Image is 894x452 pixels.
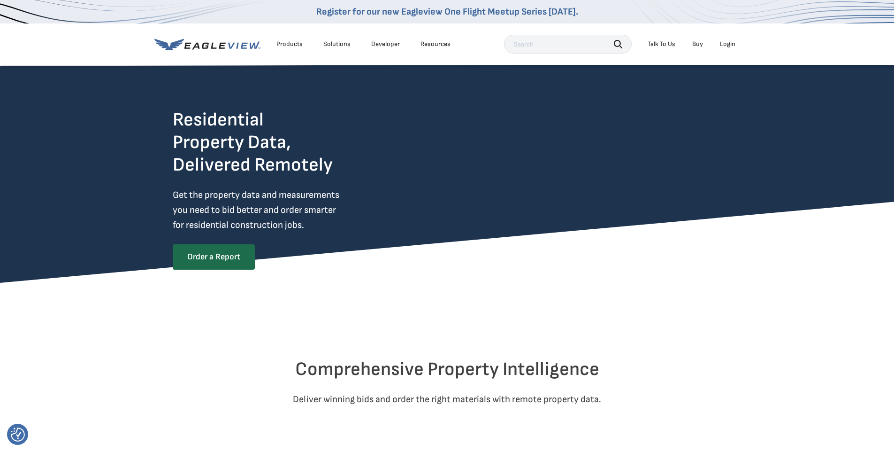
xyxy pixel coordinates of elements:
div: Talk To Us [648,40,675,48]
h2: Residential Property Data, Delivered Remotely [173,109,333,176]
div: Login [720,40,735,48]
div: Products [276,40,303,48]
p: Get the property data and measurements you need to bid better and order smarter for residential c... [173,187,378,233]
a: Order a Report [173,244,255,270]
h2: Comprehensive Property Intelligence [173,358,722,381]
input: Search [504,35,632,54]
a: Register for our new Eagleview One Flight Meetup Series [DATE]. [316,6,578,17]
a: Buy [692,40,703,48]
div: Solutions [323,40,351,48]
a: Developer [371,40,400,48]
p: Deliver winning bids and order the right materials with remote property data. [173,392,722,407]
img: Revisit consent button [11,428,25,442]
button: Consent Preferences [11,428,25,442]
div: Resources [420,40,451,48]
